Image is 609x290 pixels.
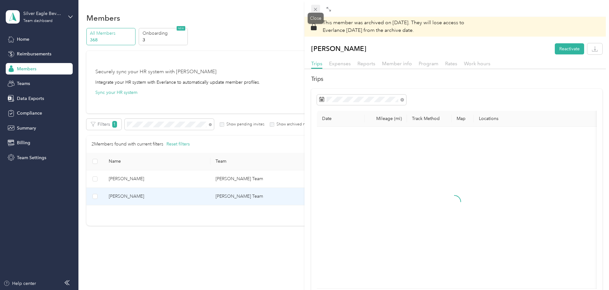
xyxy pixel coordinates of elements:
[464,60,490,67] span: Work hours
[365,111,407,127] th: Mileage (mi)
[357,60,375,67] span: Reports
[311,60,322,67] span: Trips
[317,111,365,127] th: Date
[419,60,438,67] span: Program
[323,19,464,33] span: They will lose access to Everlance [DATE] from the archive date.
[573,254,609,290] iframe: Everlance-gr Chat Button Frame
[311,75,602,83] h2: Trips
[323,19,464,34] p: This member was archived on [DATE] .
[329,60,351,67] span: Expenses
[451,111,474,127] th: Map
[445,60,457,67] span: Rates
[407,111,451,127] th: Track Method
[382,60,412,67] span: Member info
[555,43,584,54] button: Reactivate
[311,43,366,54] p: [PERSON_NAME]
[308,13,324,24] div: Close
